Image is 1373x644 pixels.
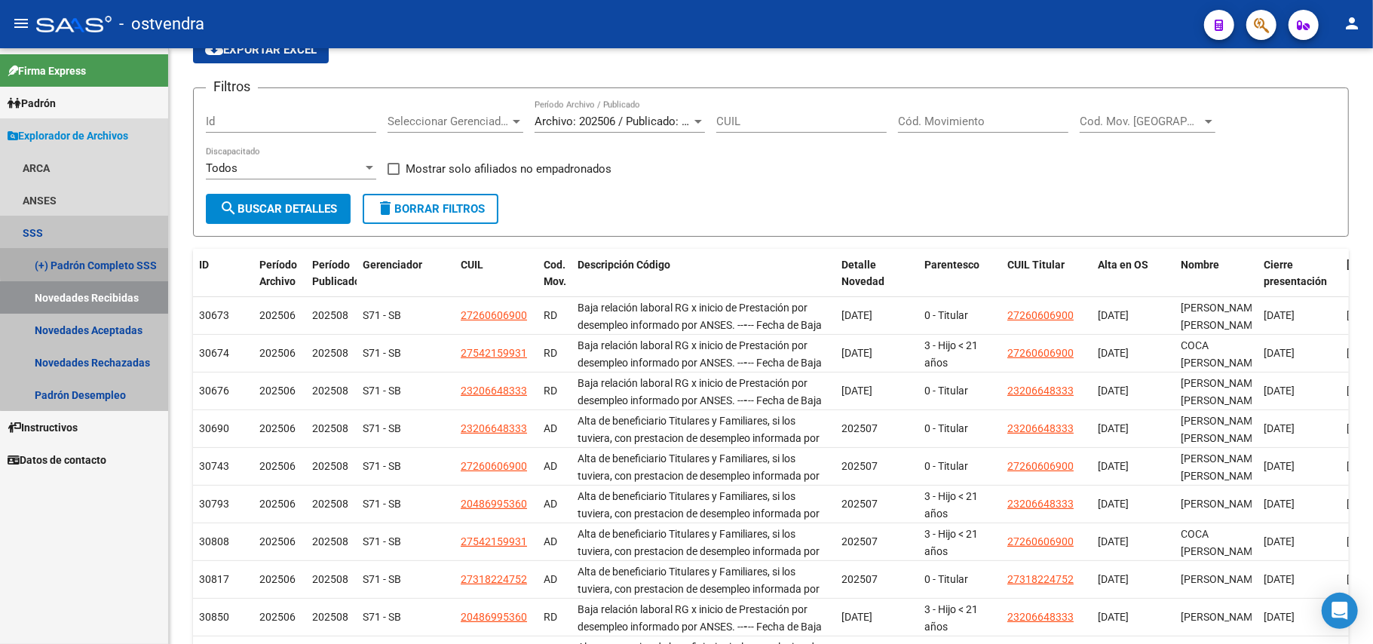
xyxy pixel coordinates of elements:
[363,535,401,547] span: S71 - SB
[312,309,348,321] span: 202508
[1181,498,1261,510] span: [PERSON_NAME]
[312,422,348,434] span: 202508
[841,422,878,434] span: 202507
[219,202,337,216] span: Buscar Detalles
[1264,573,1295,585] span: [DATE]
[312,498,348,510] span: 202508
[312,385,348,397] span: 202508
[578,528,820,609] span: Alta de beneficiario Titulares y Familiares, si los tuviera, con prestacion de desempleo informad...
[544,535,557,547] span: AD
[8,95,56,112] span: Padrón
[363,611,401,623] span: S71 - SB
[312,573,348,585] span: 202508
[1264,422,1295,434] span: [DATE]
[1264,460,1295,472] span: [DATE]
[1080,115,1202,128] span: Cod. Mov. [GEOGRAPHIC_DATA]
[578,490,820,571] span: Alta de beneficiario Titulares y Familiares, si los tuviera, con prestacion de desempleo informad...
[205,40,223,58] mat-icon: cloud_download
[578,603,822,633] span: Baja relación laboral RG x inicio de Prestación por desempleo informado por ANSES. -- -- Fecha de...
[1181,259,1219,271] span: Nombre
[924,339,978,369] span: 3 - Hijo < 21 años
[206,76,258,97] h3: Filtros
[743,319,748,331] strong: -
[259,611,296,623] span: 202506
[461,498,527,510] span: 20486995360
[544,422,557,434] span: AD
[1264,611,1295,623] span: [DATE]
[1001,249,1092,315] datatable-header-cell: CUIL Titular
[259,573,296,585] span: 202506
[924,573,968,585] span: 0 - Titular
[461,460,527,472] span: 27260606900
[544,573,557,585] span: AD
[199,309,229,321] span: 30673
[1098,347,1129,359] span: [DATE]
[363,259,422,271] span: Gerenciador
[259,385,296,397] span: 202506
[544,259,566,288] span: Cod. Mov.
[841,460,878,472] span: 202507
[455,249,538,315] datatable-header-cell: CUIL
[363,385,401,397] span: S71 - SB
[841,385,872,397] span: [DATE]
[535,115,718,128] span: Archivo: 202506 / Publicado: 202508
[1007,347,1074,359] span: 27260606900
[1181,302,1261,331] span: [PERSON_NAME] [PERSON_NAME]
[1007,611,1074,623] span: 23206648333
[199,385,229,397] span: 30676
[259,535,296,547] span: 202506
[199,259,209,271] span: ID
[8,63,86,79] span: Firma Express
[1098,259,1148,271] span: Alta en OS
[363,309,401,321] span: S71 - SB
[841,309,872,321] span: [DATE]
[312,535,348,547] span: 202508
[1007,422,1074,434] span: 23206648333
[841,573,878,585] span: 202507
[1264,347,1295,359] span: [DATE]
[572,249,835,315] datatable-header-cell: Descripción Código
[206,194,351,224] button: Buscar Detalles
[199,498,229,510] span: 30793
[924,385,968,397] span: 0 - Titular
[461,611,527,623] span: 20486995360
[388,115,510,128] span: Seleccionar Gerenciador
[312,611,348,623] span: 202508
[924,422,968,434] span: 0 - Titular
[199,347,229,359] span: 30674
[199,535,229,547] span: 30808
[363,498,401,510] span: S71 - SB
[1175,249,1258,315] datatable-header-cell: Nombre
[193,36,329,63] button: Exportar EXCEL
[544,347,557,359] span: RD
[544,611,557,623] span: RD
[1343,14,1361,32] mat-icon: person
[219,199,238,217] mat-icon: search
[578,339,822,369] span: Baja relación laboral RG x inicio de Prestación por desempleo informado por ANSES. -- -- Fecha de...
[1264,385,1295,397] span: [DATE]
[1098,309,1129,321] span: [DATE]
[259,259,297,288] span: Período Archivo
[1098,498,1129,510] span: [DATE]
[1098,535,1129,547] span: [DATE]
[924,460,968,472] span: 0 - Titular
[199,460,229,472] span: 30743
[835,249,918,315] datatable-header-cell: Detalle Novedad
[363,347,401,359] span: S71 - SB
[924,309,968,321] span: 0 - Titular
[1181,339,1261,386] span: COCA [PERSON_NAME] [PERSON_NAME]
[544,385,557,397] span: RD
[199,611,229,623] span: 30850
[461,347,527,359] span: 27542159931
[306,249,357,315] datatable-header-cell: Período Publicado
[841,611,872,623] span: [DATE]
[199,573,229,585] span: 30817
[461,535,527,547] span: 27542159931
[363,460,401,472] span: S71 - SB
[8,452,106,468] span: Datos de contacto
[1098,385,1129,397] span: [DATE]
[259,460,296,472] span: 202506
[1092,249,1175,315] datatable-header-cell: Alta en OS
[1181,611,1261,623] span: [PERSON_NAME]
[193,249,253,315] datatable-header-cell: ID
